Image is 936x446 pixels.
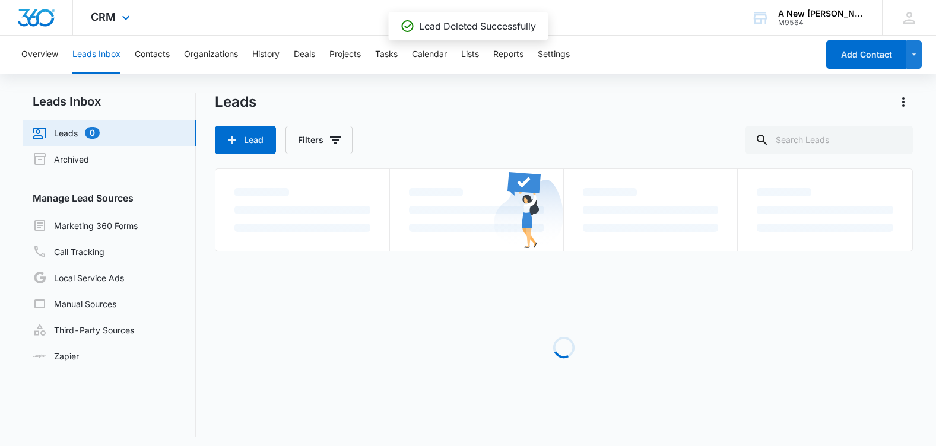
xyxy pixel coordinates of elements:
p: Lead Deleted Successfully [419,19,536,33]
button: Deals [294,36,315,74]
button: Settings [538,36,570,74]
div: account id [778,18,865,27]
input: Search Leads [745,126,913,154]
h2: Leads Inbox [23,93,196,110]
button: Organizations [184,36,238,74]
p: You can now set up manual and third-party lead sources, right from the Leads Inbox. [20,30,164,70]
a: Archived [33,152,89,166]
a: Leads0 [33,126,100,140]
button: Contacts [135,36,170,74]
a: Zapier [33,350,79,362]
button: Leads Inbox [72,36,120,74]
span: ⊘ [20,78,25,87]
a: Call Tracking [33,244,104,259]
a: Third-Party Sources [33,323,134,337]
button: Tasks [375,36,398,74]
button: Projects [329,36,361,74]
button: History [252,36,280,74]
button: Actions [894,93,913,111]
div: account name [778,9,865,18]
span: CRM [91,11,116,23]
button: Filters [285,126,353,154]
button: Reports [493,36,523,74]
a: Manual Sources [33,297,116,311]
a: Marketing 360 Forms [33,218,138,232]
button: Lists [461,36,479,74]
a: Learn More [104,73,164,90]
button: Lead [215,126,276,154]
h1: Leads [215,93,256,111]
h3: Manage Lead Sources [23,191,196,205]
a: Hide these tips [20,78,66,87]
button: Overview [21,36,58,74]
a: Local Service Ads [33,270,124,285]
h3: Set up more lead sources [20,9,164,24]
button: Add Contact [826,40,906,69]
button: Calendar [412,36,447,74]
